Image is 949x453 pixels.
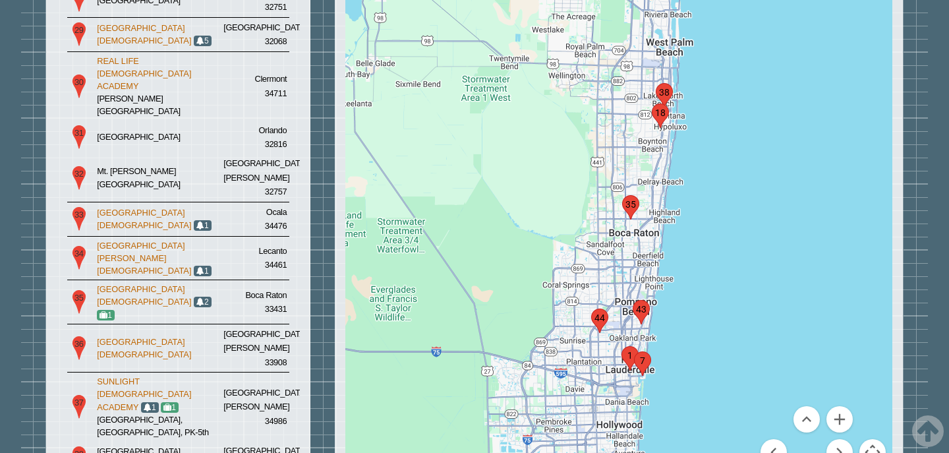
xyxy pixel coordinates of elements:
[223,156,287,198] p: [GEOGRAPHIC_DATA][PERSON_NAME] 32757
[196,266,209,276] a: 1
[223,72,287,100] p: Clermont 34711
[97,208,191,230] a: [GEOGRAPHIC_DATA][DEMOGRAPHIC_DATA]
[97,413,218,438] p: [GEOGRAPHIC_DATA], [GEOGRAPHIC_DATA], PK-5th
[196,36,209,45] a: 5
[223,20,287,49] p: [GEOGRAPHIC_DATA] 32068
[70,289,88,315] p: 35
[622,195,639,220] div: marker35
[70,206,88,232] p: 33
[223,327,287,369] p: [GEOGRAPHIC_DATA][PERSON_NAME] 33908
[97,241,191,276] a: [GEOGRAPHIC_DATA][PERSON_NAME][DEMOGRAPHIC_DATA]
[97,377,191,411] a: Sunlight [DEMOGRAPHIC_DATA] Academy
[70,21,88,47] p: 29
[97,131,218,143] p: [GEOGRAPHIC_DATA]
[621,346,639,371] div: marker1
[223,205,287,233] p: Ocala 34476
[70,165,88,191] p: 32
[163,403,176,412] a: 1
[826,406,853,433] button: Zoom in
[70,245,88,271] p: 34
[196,221,209,230] a: 1
[634,351,651,376] div: marker7
[97,165,218,190] p: Mt. [PERSON_NAME][GEOGRAPHIC_DATA]
[70,335,88,361] p: 36
[223,244,287,272] p: Lecanto 34461
[97,284,191,307] a: [GEOGRAPHIC_DATA][DEMOGRAPHIC_DATA]
[793,406,820,433] button: Move up
[223,288,287,317] p: Boca Raton 33431
[70,394,88,420] p: 37
[656,83,673,107] div: marker38
[196,297,209,307] a: 2
[144,403,156,412] a: 1
[70,73,88,100] p: 30
[223,386,287,428] p: [GEOGRAPHIC_DATA][PERSON_NAME] 34986
[100,311,112,320] a: 1
[97,92,218,117] p: [PERSON_NAME][GEOGRAPHIC_DATA]
[97,56,191,91] a: Real Life [DEMOGRAPHIC_DATA] Academy
[70,124,88,150] p: 31
[652,104,669,128] div: marker18
[591,309,608,333] div: marker44
[97,23,191,45] a: [GEOGRAPHIC_DATA][DEMOGRAPHIC_DATA]
[633,300,650,324] div: marker43
[97,337,191,359] a: [GEOGRAPHIC_DATA][DEMOGRAPHIC_DATA]
[223,123,287,152] p: Orlando 32816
